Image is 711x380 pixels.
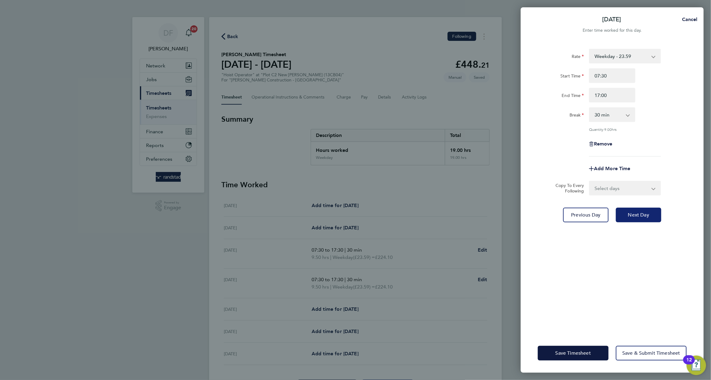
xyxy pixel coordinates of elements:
[672,13,704,26] button: Cancel
[589,68,635,83] input: E.g. 08:00
[616,208,661,222] button: Next Day
[570,112,584,120] label: Break
[589,166,631,171] button: Add More Time
[562,93,584,100] label: End Time
[686,360,692,368] div: 12
[687,356,706,375] button: Open Resource Center, 12 new notifications
[572,54,584,61] label: Rate
[538,346,609,360] button: Save Timesheet
[622,350,680,356] span: Save & Submit Timesheet
[556,350,591,356] span: Save Timesheet
[589,127,661,132] div: Quantity: hrs
[616,346,687,360] button: Save & Submit Timesheet
[563,208,609,222] button: Previous Day
[594,141,613,147] span: Remove
[602,15,621,24] p: [DATE]
[589,88,635,102] input: E.g. 18:00
[589,142,613,146] button: Remove
[628,212,649,218] span: Next Day
[551,183,584,194] label: Copy To Every Following
[680,16,698,22] span: Cancel
[560,73,584,81] label: Start Time
[604,127,612,132] span: 9.00
[521,27,704,34] div: Enter time worked for this day.
[594,166,631,171] span: Add More Time
[571,212,601,218] span: Previous Day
